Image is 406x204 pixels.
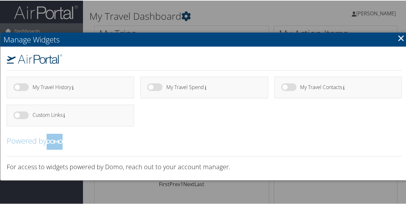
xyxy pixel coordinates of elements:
[7,54,62,63] img: airportal-logo.png
[47,133,63,149] img: domo-logo.png
[33,84,123,89] h4: My Travel History
[7,162,402,171] h3: For access to widgets powered by Domo, reach out to your account manager.
[397,31,405,44] a: Close
[33,112,123,117] h4: Custom Links
[7,133,402,149] h2: Powered by
[166,84,257,89] h4: My Travel Spend
[300,84,390,89] h4: My Travel Contacts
